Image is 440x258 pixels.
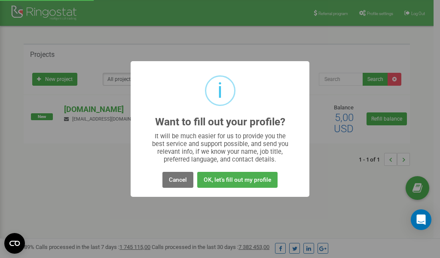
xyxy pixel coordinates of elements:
h2: Want to fill out your profile? [155,116,285,128]
button: Open CMP widget [4,233,25,254]
button: Cancel [162,172,193,188]
button: OK, let's fill out my profile [197,172,278,188]
div: Open Intercom Messenger [411,209,431,230]
div: i [217,77,223,105]
div: It will be much easier for us to provide you the best service and support possible, and send you ... [148,132,293,163]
